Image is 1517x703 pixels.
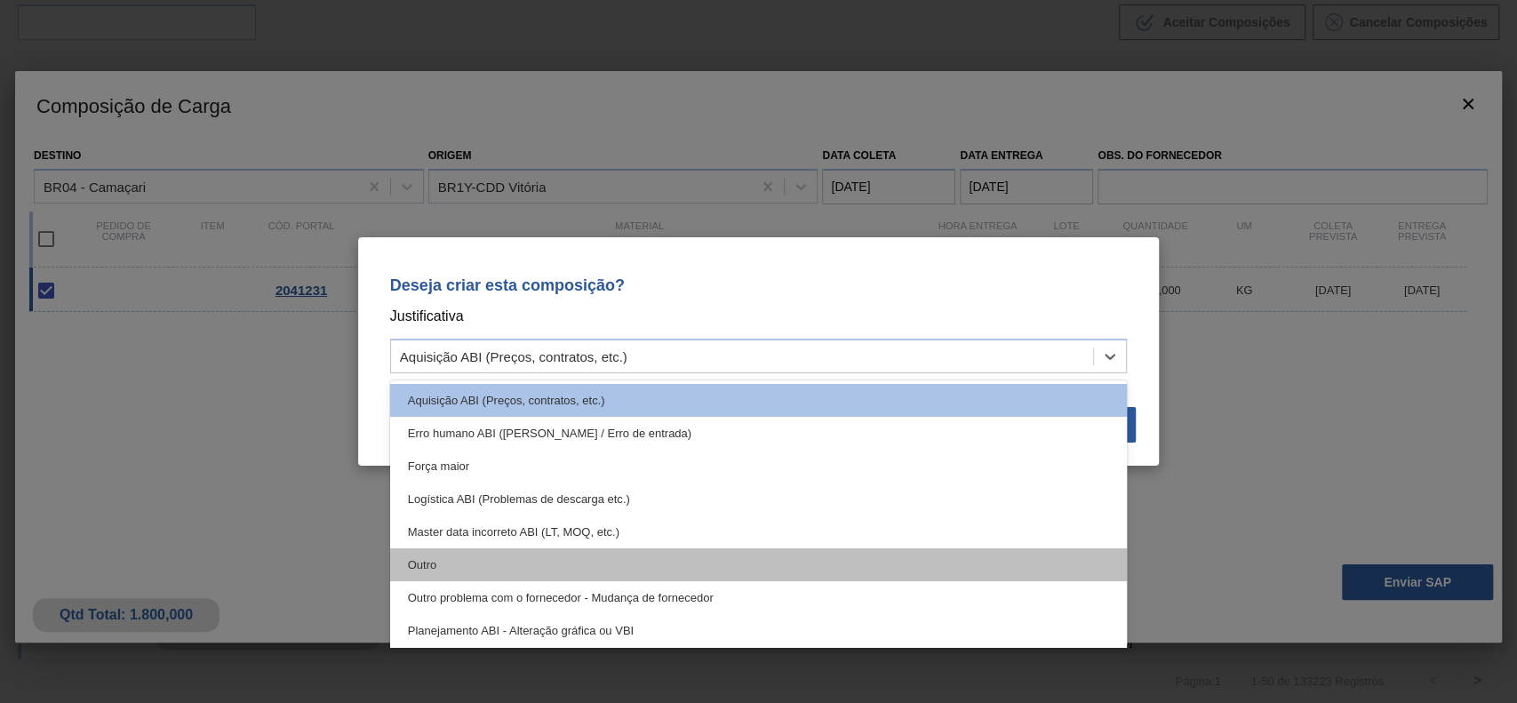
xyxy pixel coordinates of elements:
div: Erro humano ABI ([PERSON_NAME] / Erro de entrada) [390,417,1128,450]
div: Outro problema com o fornecedor - Mudança de fornecedor [390,581,1128,614]
div: Aquisição ABI (Preços, contratos, etc.) [400,349,627,364]
div: Força maior [390,450,1128,483]
div: Master data incorreto ABI (LT, MOQ, etc.) [390,515,1128,548]
p: Deseja criar esta composição? [390,276,1128,294]
div: Planejamento ABI - Alteração gráfica ou VBI [390,614,1128,647]
div: Logística ABI (Problemas de descarga etc.) [390,483,1128,515]
div: Outro [390,548,1128,581]
div: Aquisição ABI (Preços, contratos, etc.) [390,384,1128,417]
p: Justificativa [390,305,1128,328]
